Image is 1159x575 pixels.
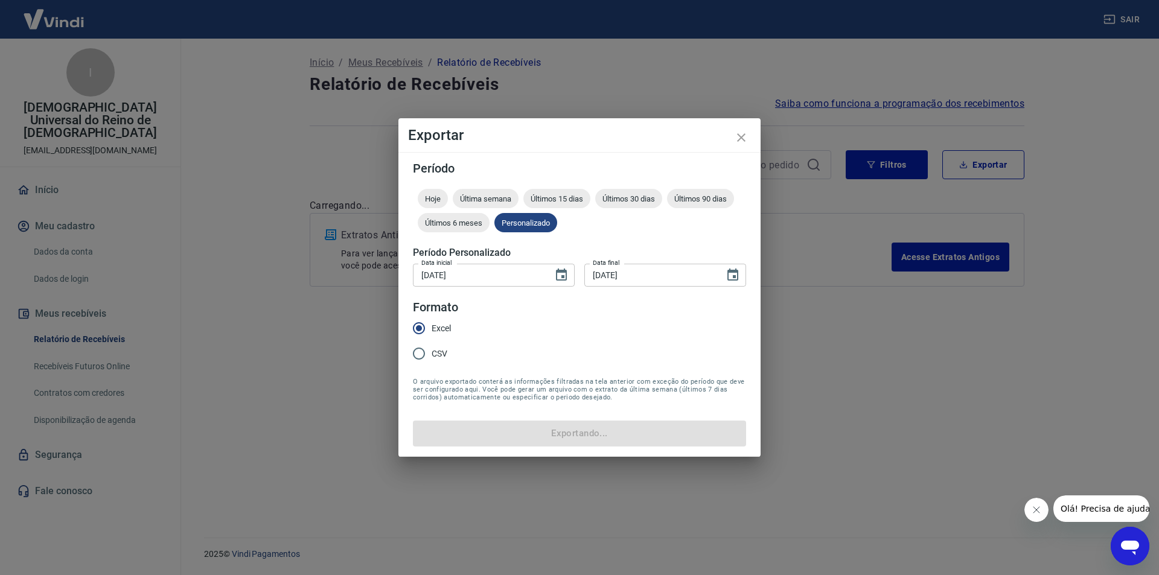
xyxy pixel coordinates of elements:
[667,194,734,203] span: Últimos 90 dias
[595,189,662,208] div: Últimos 30 dias
[1111,527,1149,565] iframe: Botão para abrir a janela de mensagens
[584,264,716,286] input: DD/MM/YYYY
[523,189,590,208] div: Últimos 15 dias
[453,189,519,208] div: Última semana
[413,247,746,259] h5: Período Personalizado
[549,263,573,287] button: Choose date, selected date is 18 de set de 2025
[494,218,557,227] span: Personalizado
[421,258,452,267] label: Data inicial
[418,194,448,203] span: Hoje
[721,263,745,287] button: Choose date, selected date is 18 de set de 2025
[408,128,751,142] h4: Exportar
[1053,495,1149,522] iframe: Mensagem da empresa
[727,123,756,152] button: close
[413,378,746,401] span: O arquivo exportado conterá as informações filtradas na tela anterior com exceção do período que ...
[1024,498,1049,522] iframe: Fechar mensagem
[453,194,519,203] span: Última semana
[523,194,590,203] span: Últimos 15 dias
[595,194,662,203] span: Últimos 30 dias
[418,189,448,208] div: Hoje
[494,213,557,232] div: Personalizado
[593,258,620,267] label: Data final
[413,162,746,174] h5: Período
[432,348,447,360] span: CSV
[432,322,451,335] span: Excel
[7,8,101,18] span: Olá! Precisa de ajuda?
[413,299,458,316] legend: Formato
[418,213,490,232] div: Últimos 6 meses
[418,218,490,227] span: Últimos 6 meses
[413,264,544,286] input: DD/MM/YYYY
[667,189,734,208] div: Últimos 90 dias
